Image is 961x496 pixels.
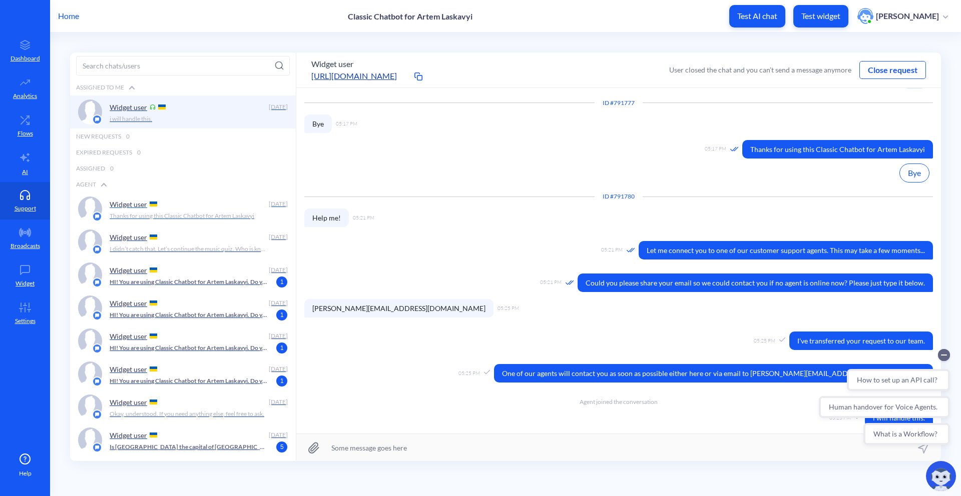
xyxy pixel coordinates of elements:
button: Human handover for Voice Agents. [4,53,135,75]
p: HI! You are using Classic Chatbot for Artem Laskavyi. Do you want to play a quiz? [110,343,267,352]
img: UA [150,201,157,206]
p: AI [22,167,28,176]
p: Widget user [110,431,147,439]
img: UA [158,104,166,109]
span: 1 [276,276,287,287]
div: Conversation ID [595,192,643,201]
p: Analytics [13,91,37,100]
img: platform icon [92,114,102,124]
p: HI! You are using Classic Chatbot for Artem Laskavyi. Do you want to play a quiz? [110,376,267,385]
button: Widget user [311,58,353,70]
a: platform iconWidget user [DATE]HI! You are using Classic Chatbot for Artem Laskavyi. Do you want ... [70,357,296,390]
img: UA [150,333,157,338]
p: Widget user [110,398,147,406]
div: Agent [70,176,296,192]
button: Collapse conversation starters [123,6,135,18]
p: Widget user [110,299,147,307]
span: 05:17 PM [336,120,357,127]
p: Flows [18,129,33,138]
span: Let me connect you to one of our customer support agents. This may take a few moments... [639,241,933,259]
span: 1 [276,342,287,353]
img: platform icon [92,211,102,221]
div: User closed the chat and you can’t send a message anymore [669,64,851,75]
span: 1 [276,375,287,386]
span: Bye [304,114,332,133]
a: platform iconWidget user [DATE]Is [GEOGRAPHIC_DATA] the capital of [GEOGRAPHIC_DATA]? [70,423,296,456]
div: Conversation ID [595,98,643,107]
p: Settings [15,316,36,325]
p: Home [58,10,79,22]
span: 0 [110,164,114,173]
p: HI! You are using Classic Chatbot for Artem Laskavyi. Do you want to play a quiz? [110,310,267,319]
span: Bye [908,168,921,177]
div: [DATE] [268,265,288,274]
p: Dashboard [11,54,40,63]
div: Assigned to me [70,79,296,95]
span: 05:21 PM [353,214,374,221]
span: One of our agents will contact you as soon as possible either here or via email to [PERSON_NAME][... [494,364,933,382]
span: Help me! [304,208,349,227]
a: platform iconWidget user [DATE]Okay, understood. If you need anything else, feel free to ask. [70,390,296,423]
p: Widget user [110,266,147,274]
span: 05:25 PM [498,304,519,312]
div: [DATE] [268,102,288,111]
p: Thanks for using this Classic Chatbot for Artem Laskavyi [110,211,254,220]
a: [URL][DOMAIN_NAME] [311,70,411,82]
div: [DATE] [268,364,288,373]
p: Widget user [110,332,147,340]
span: 0 [126,132,130,141]
button: What is a Workflow? [48,80,135,102]
img: UA [150,432,157,437]
p: HI! You are using Classic Chatbot for Artem Laskavyi. Do you want to play a quiz? [110,277,267,286]
img: platform icon [92,343,102,353]
span: I've transferred your request to our team. [789,331,933,350]
input: Search chats/users [76,56,290,75]
p: Broadcasts [11,241,40,250]
img: platform icon [92,277,102,287]
a: platform iconWidget user [DATE]I didn’t catch that. Let’s continue the music quiz. Who is known a... [70,225,296,258]
p: Is [GEOGRAPHIC_DATA] the capital of [GEOGRAPHIC_DATA]? [110,442,267,451]
p: Classic Chatbot for Artem Laskavyi [348,11,472,21]
span: Could you please share your email so we could contact you if no agent is online now? Please just ... [578,273,933,292]
span: Thanks for using this Classic Chatbot for Artem Laskavyi [742,140,933,158]
button: user photo[PERSON_NAME] [852,7,953,25]
a: platform iconWidget user [DATE]HI! You are using Classic Chatbot for Artem Laskavyi. Do you want ... [70,258,296,291]
p: Okay, understood. If you need anything else, feel free to ask. [110,409,264,418]
a: platform iconWidget user [DATE]HI! You are using Classic Chatbot for Artem Laskavyi. Do you want ... [70,291,296,324]
button: Test widget [793,5,848,27]
img: platform icon [92,409,102,419]
span: 05:21 PM [540,278,562,287]
span: 05:25 PM [754,337,775,344]
button: Test AI chat [729,5,785,27]
p: Widget user [110,200,147,208]
div: Expired Requests [70,144,296,160]
div: [DATE] [268,199,288,208]
span: 0 [137,148,141,157]
div: Assigned [70,160,296,176]
img: platform icon [92,442,102,452]
button: Close request [860,64,925,76]
p: i will handle this. [110,114,152,123]
img: UA [150,267,157,272]
img: platform icon [92,310,102,320]
div: Agent joined the conversation [304,389,933,406]
span: 5 [276,441,287,452]
p: Test AI chat [737,11,777,21]
span: 05:17 PM [705,145,726,153]
p: Widget user [110,233,147,241]
span: 05:25 PM [458,369,480,377]
img: UA [150,366,157,371]
button: How to set up an API call? [32,26,135,48]
div: [DATE] [268,232,288,241]
div: [DATE] [268,430,288,439]
img: Support Icon [150,104,156,110]
p: Widget [16,279,35,288]
img: platform icon [92,244,102,254]
p: I didn’t catch that. Let’s continue the music quiz. Who is known as the “Queen of Pop”? A) [PERSO... [110,244,267,253]
span: 1 [276,309,287,320]
img: platform icon [92,376,102,386]
button: Bye [899,163,929,182]
a: platform iconWidget user [DATE]Thanks for using this Classic Chatbot for Artem Laskavyi [70,192,296,225]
